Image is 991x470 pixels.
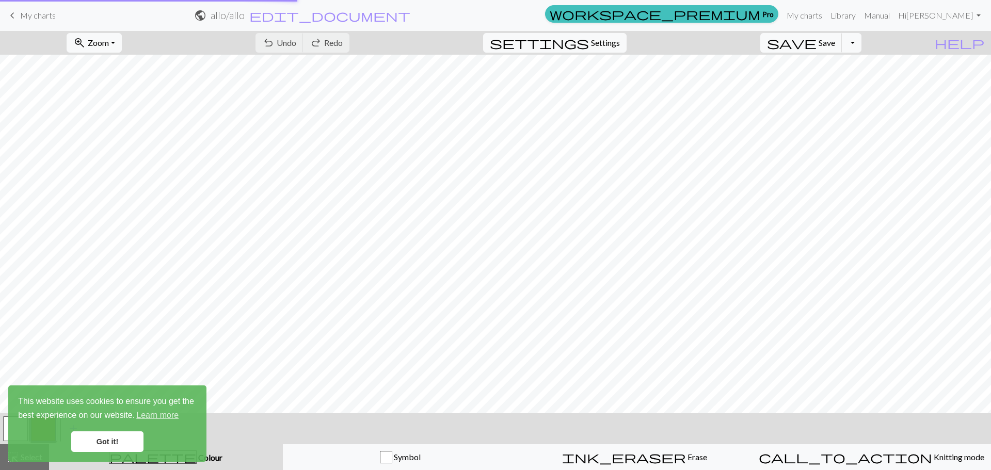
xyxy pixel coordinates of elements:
[517,444,752,470] button: Erase
[550,7,760,21] span: workspace_premium
[20,10,56,20] span: My charts
[545,5,778,23] a: Pro
[197,452,222,462] span: Colour
[894,5,985,26] a: Hi[PERSON_NAME]
[932,452,984,462] span: Knitting mode
[67,33,122,53] button: Zoom
[18,395,197,423] span: This website uses cookies to ensure you get the best experience on our website.
[88,38,109,47] span: Zoom
[860,5,894,26] a: Manual
[6,7,56,24] a: My charts
[249,8,410,23] span: edit_document
[7,450,19,464] span: highlight_alt
[392,452,421,462] span: Symbol
[935,36,984,50] span: help
[760,33,842,53] button: Save
[759,450,932,464] span: call_to_action
[562,450,686,464] span: ink_eraser
[71,431,143,452] a: dismiss cookie message
[283,444,518,470] button: Symbol
[752,444,991,470] button: Knitting mode
[211,9,245,21] h2: allo / allo
[767,36,817,50] span: save
[490,36,589,50] span: settings
[194,8,206,23] span: public
[135,408,180,423] a: learn more about cookies
[819,38,835,47] span: Save
[73,36,86,50] span: zoom_in
[8,385,206,462] div: cookieconsent
[490,37,589,49] i: Settings
[686,452,707,462] span: Erase
[782,5,826,26] a: My charts
[6,8,19,23] span: keyboard_arrow_left
[826,5,860,26] a: Library
[591,37,620,49] span: Settings
[483,33,627,53] button: SettingsSettings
